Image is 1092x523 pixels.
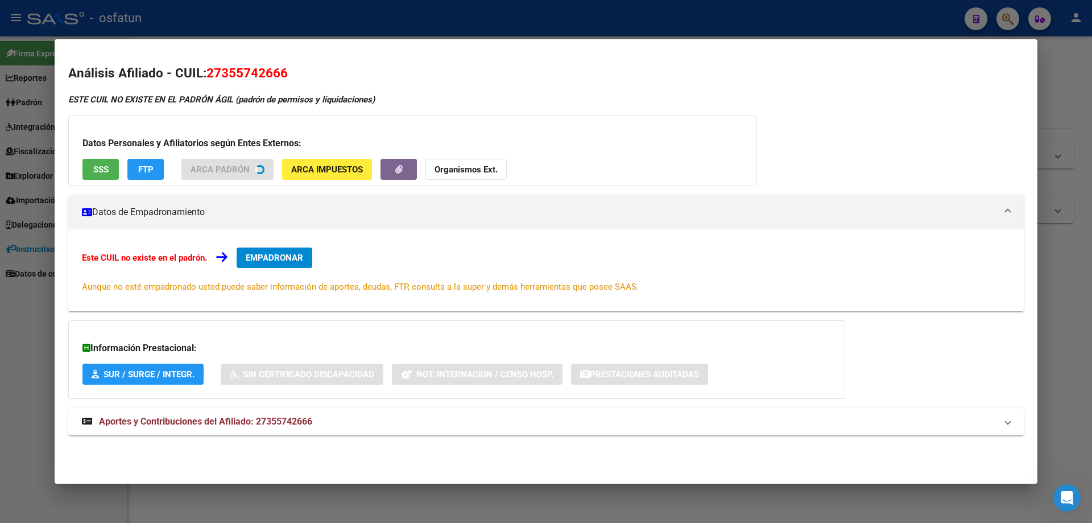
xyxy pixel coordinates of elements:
[82,159,119,180] button: SSS
[68,229,1024,311] div: Datos de Empadronamiento
[237,248,312,268] button: EMPADRONAR
[282,159,372,180] button: ARCA Impuestos
[68,408,1024,435] mat-expansion-panel-header: Aportes y Contribuciones del Afiliado: 27355742666
[392,364,562,385] button: Not. Internacion / Censo Hosp.
[590,369,699,380] span: Prestaciones Auditadas
[191,164,250,175] span: ARCA Padrón
[425,159,507,180] button: Organismos Ext.
[82,341,831,355] h3: Información Prestacional:
[82,137,743,150] h3: Datos Personales y Afiliatorios según Entes Externos:
[93,164,109,175] span: SSS
[435,164,498,175] strong: Organismos Ext.
[206,65,288,80] span: 27355742666
[246,253,303,263] span: EMPADRONAR
[68,64,1024,83] h2: Análisis Afiliado - CUIL:
[243,369,374,380] span: Sin Certificado Discapacidad
[291,164,363,175] span: ARCA Impuestos
[82,205,996,219] mat-panel-title: Datos de Empadronamiento
[127,159,164,180] button: FTP
[99,416,312,427] span: Aportes y Contribuciones del Afiliado: 27355742666
[416,369,553,380] span: Not. Internacion / Censo Hosp.
[221,364,383,385] button: Sin Certificado Discapacidad
[571,364,708,385] button: Prestaciones Auditadas
[138,164,154,175] span: FTP
[1053,484,1081,512] iframe: Intercom live chat
[82,282,639,292] span: Aunque no esté empadronado usted puede saber información de aportes, deudas, FTP, consulta a la s...
[68,94,375,105] strong: ESTE CUIL NO EXISTE EN EL PADRÓN ÁGIL (padrón de permisos y liquidaciones)
[104,369,195,380] span: SUR / SURGE / INTEGR.
[82,253,207,263] strong: Este CUIL no existe en el padrón.
[82,364,204,385] button: SUR / SURGE / INTEGR.
[181,159,274,180] button: ARCA Padrón
[68,195,1024,229] mat-expansion-panel-header: Datos de Empadronamiento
